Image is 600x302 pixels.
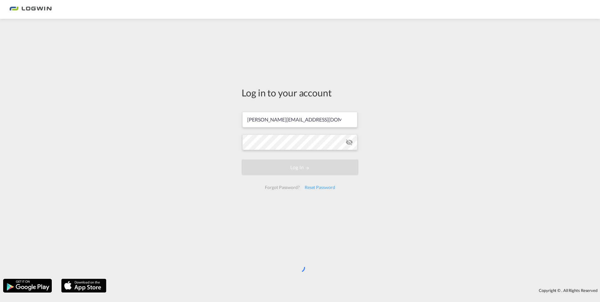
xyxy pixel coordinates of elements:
[242,159,358,175] button: LOGIN
[262,182,302,193] div: Forgot Password?
[61,278,107,293] img: apple.png
[3,278,52,293] img: google.png
[346,138,353,146] md-icon: icon-eye-off
[110,285,600,296] div: Copyright © . All Rights Reserved
[242,86,358,99] div: Log in to your account
[242,112,357,127] input: Enter email/phone number
[9,3,52,17] img: bc73a0e0d8c111efacd525e4c8ad7d32.png
[302,182,338,193] div: Reset Password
